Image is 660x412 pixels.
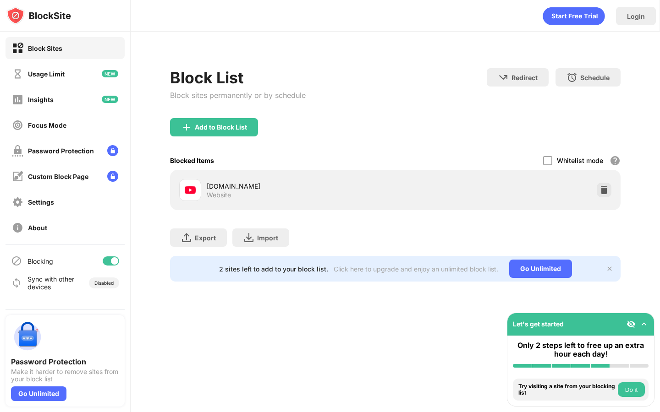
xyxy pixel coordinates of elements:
img: new-icon.svg [102,96,118,103]
div: Login [627,12,645,20]
div: Block Sites [28,44,62,52]
div: Redirect [511,74,538,81]
img: logo-blocksite.svg [6,6,71,25]
div: Go Unlimited [11,386,66,401]
img: lock-menu.svg [107,171,118,182]
img: customize-block-page-off.svg [12,171,23,182]
img: favicons [185,184,196,195]
div: Schedule [580,74,610,81]
img: x-button.svg [606,265,613,272]
div: Let's get started [513,320,564,328]
div: Focus Mode [28,121,66,129]
img: sync-icon.svg [11,277,22,288]
div: Password Protection [28,147,94,155]
img: password-protection-off.svg [12,145,23,157]
div: Disabled [94,280,114,286]
div: Blocking [27,257,53,265]
div: Block sites permanently or by schedule [170,91,306,100]
div: Settings [28,198,54,206]
div: Export [195,234,216,242]
img: time-usage-off.svg [12,68,23,80]
img: new-icon.svg [102,70,118,77]
div: Go Unlimited [509,260,572,278]
div: About [28,224,47,232]
div: Click here to upgrade and enjoy an unlimited block list. [334,265,498,273]
div: Make it harder to remove sites from your block list [11,368,119,383]
div: animation [543,7,605,25]
div: Whitelist mode [557,157,603,164]
div: Try visiting a site from your blocking list [518,383,616,396]
div: Password Protection [11,357,119,366]
img: block-on.svg [12,43,23,54]
button: Do it [618,382,645,397]
div: Website [207,191,231,199]
div: Custom Block Page [28,173,88,180]
div: Usage Limit [28,70,65,78]
div: [DOMAIN_NAME] [207,181,395,191]
div: Block List [170,68,306,87]
div: 2 sites left to add to your block list. [219,265,328,273]
div: Blocked Items [170,157,214,164]
img: push-password-protection.svg [11,320,44,353]
img: about-off.svg [12,222,23,233]
img: settings-off.svg [12,196,23,208]
img: eye-not-visible.svg [627,320,636,329]
img: lock-menu.svg [107,145,118,156]
img: insights-off.svg [12,94,23,105]
div: Sync with other devices [27,275,75,291]
img: focus-off.svg [12,119,23,131]
div: Insights [28,96,54,103]
img: blocking-icon.svg [11,255,22,266]
div: Import [257,234,278,242]
div: Only 2 steps left to free up an extra hour each day! [513,341,649,358]
img: omni-setup-toggle.svg [639,320,649,329]
div: Add to Block List [195,124,247,131]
